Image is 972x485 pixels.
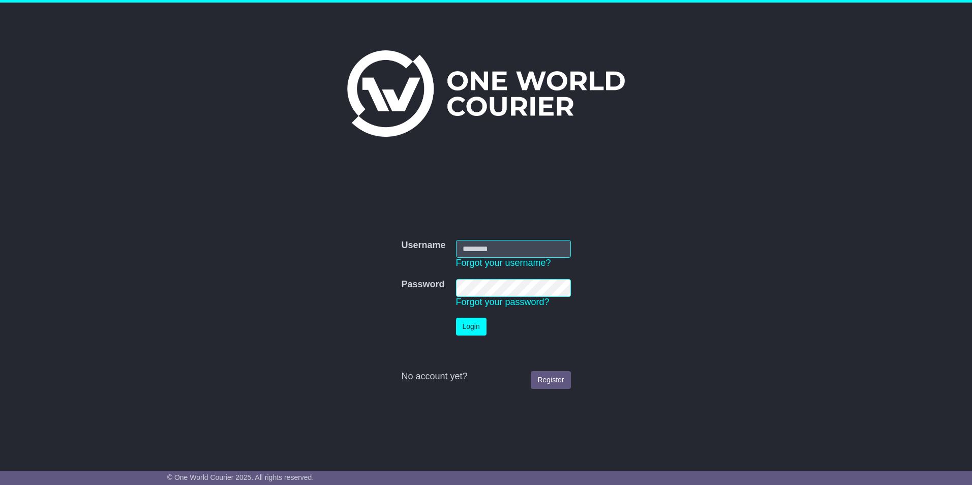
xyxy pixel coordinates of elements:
div: No account yet? [401,371,570,382]
a: Forgot your username? [456,258,551,268]
button: Login [456,318,487,336]
label: Username [401,240,445,251]
a: Register [531,371,570,389]
a: Forgot your password? [456,297,550,307]
label: Password [401,279,444,290]
img: One World [347,50,625,137]
span: © One World Courier 2025. All rights reserved. [167,473,314,481]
